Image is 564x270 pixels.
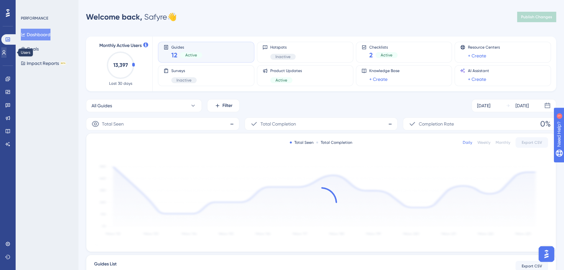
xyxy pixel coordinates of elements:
[477,102,490,110] div: [DATE]
[369,51,373,60] span: 2
[496,140,510,145] div: Monthly
[515,137,548,148] button: Export CSV
[230,119,234,129] span: -
[15,2,41,9] span: Need Help?
[86,12,142,22] span: Welcome back,
[275,54,290,59] span: Inactive
[86,12,177,22] div: Safyre 👋
[369,68,400,73] span: Knowledge Base
[270,68,302,73] span: Product Updates
[540,119,551,129] span: 0%
[45,3,47,8] div: 1
[86,99,202,112] button: All Guides
[275,78,287,83] span: Active
[468,68,489,73] span: AI Assistant
[171,68,197,73] span: Surveys
[477,140,490,145] div: Weekly
[316,140,352,145] div: Total Completion
[522,263,542,269] span: Export CSV
[270,45,296,50] span: Hotspots
[185,52,197,58] span: Active
[521,14,552,20] span: Publish Changes
[369,45,398,49] span: Checklists
[109,81,132,86] span: Last 30 days
[522,140,542,145] span: Export CSV
[99,42,142,50] span: Monthly Active Users
[468,52,486,60] a: + Create
[222,102,233,110] span: Filter
[21,57,66,69] button: Impact ReportsBETA
[171,51,177,60] span: 12
[261,120,296,128] span: Total Completion
[537,244,556,264] iframe: UserGuiding AI Assistant Launcher
[468,45,500,50] span: Resource Centers
[468,75,486,83] a: + Create
[388,119,392,129] span: -
[92,102,112,110] span: All Guides
[369,75,388,83] a: + Create
[463,140,472,145] div: Daily
[171,45,202,49] span: Guides
[419,120,454,128] span: Completion Rate
[207,99,240,112] button: Filter
[176,78,191,83] span: Inactive
[517,12,556,22] button: Publish Changes
[113,62,128,68] text: 13,397
[21,29,50,40] button: Dashboard
[381,52,392,58] span: Active
[290,140,314,145] div: Total Seen
[60,62,66,65] div: BETA
[21,43,39,55] button: Goals
[102,120,124,128] span: Total Seen
[515,102,529,110] div: [DATE]
[21,16,48,21] div: PERFORMANCE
